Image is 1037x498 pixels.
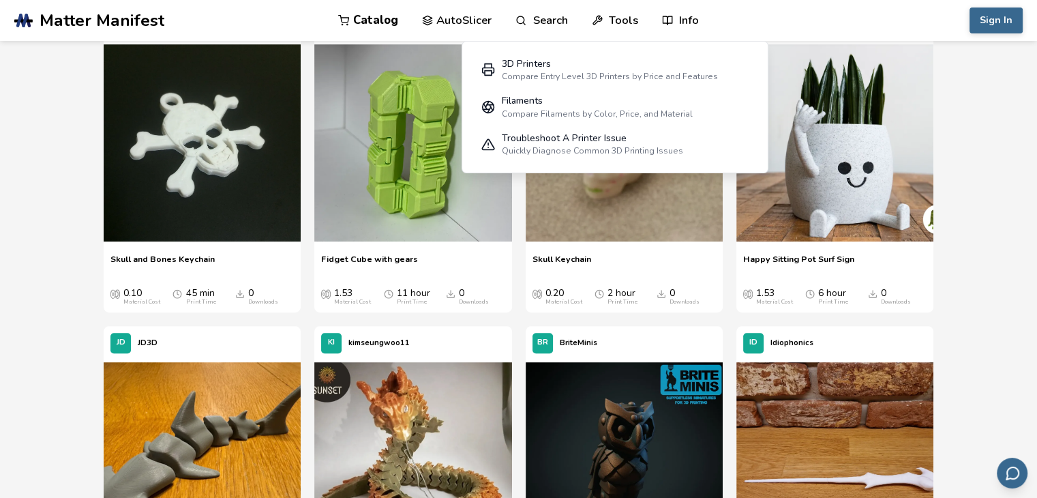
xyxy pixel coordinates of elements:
[248,288,278,306] div: 0
[110,288,120,299] span: Average Cost
[110,254,215,274] a: Skull and Bones Keychain
[334,288,371,306] div: 1.53
[185,299,215,306] div: Print Time
[397,288,430,306] div: 11 hour
[657,288,666,299] span: Downloads
[607,288,637,306] div: 2 hour
[595,288,604,299] span: Average Print Time
[881,299,911,306] div: Downloads
[545,288,582,306] div: 0.20
[235,288,245,299] span: Downloads
[334,299,371,306] div: Material Cost
[459,288,489,306] div: 0
[868,288,877,299] span: Downloads
[138,336,157,350] p: JD3D
[502,133,683,144] div: Troubleshoot A Printer Issue
[607,299,637,306] div: Print Time
[502,146,683,156] div: Quickly Diagnose Common 3D Printing Issues
[123,299,160,306] div: Material Cost
[532,254,591,274] a: Skull Keychain
[502,59,718,70] div: 3D Printers
[328,338,335,347] span: KI
[997,458,1027,488] button: Send feedback via email
[560,336,597,350] p: BriteMinis
[818,299,848,306] div: Print Time
[172,288,182,299] span: Average Print Time
[348,336,410,350] p: kimseungwoo11
[805,288,815,299] span: Average Print Time
[40,11,164,30] span: Matter Manifest
[459,299,489,306] div: Downloads
[545,299,582,306] div: Material Cost
[472,51,758,89] a: 3D PrintersCompare Entry Level 3D Printers by Price and Features
[743,254,854,274] a: Happy Sitting Pot Surf Sign
[321,288,331,299] span: Average Cost
[532,288,542,299] span: Average Cost
[756,299,793,306] div: Material Cost
[384,288,393,299] span: Average Print Time
[502,72,718,81] div: Compare Entry Level 3D Printers by Price and Features
[756,288,793,306] div: 1.53
[881,288,911,306] div: 0
[117,338,125,347] span: JD
[321,254,418,274] a: Fidget Cube with gears
[248,299,278,306] div: Downloads
[743,288,753,299] span: Average Cost
[472,126,758,163] a: Troubleshoot A Printer IssueQuickly Diagnose Common 3D Printing Issues
[749,338,757,347] span: ID
[670,299,700,306] div: Downloads
[537,338,548,347] span: BR
[185,288,215,306] div: 45 min
[446,288,455,299] span: Downloads
[502,109,693,119] div: Compare Filaments by Color, Price, and Material
[472,89,758,126] a: FilamentsCompare Filaments by Color, Price, and Material
[970,8,1023,33] button: Sign In
[397,299,427,306] div: Print Time
[123,288,160,306] div: 0.10
[670,288,700,306] div: 0
[502,96,693,106] div: Filaments
[818,288,848,306] div: 6 hour
[770,336,813,350] p: Idiophonics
